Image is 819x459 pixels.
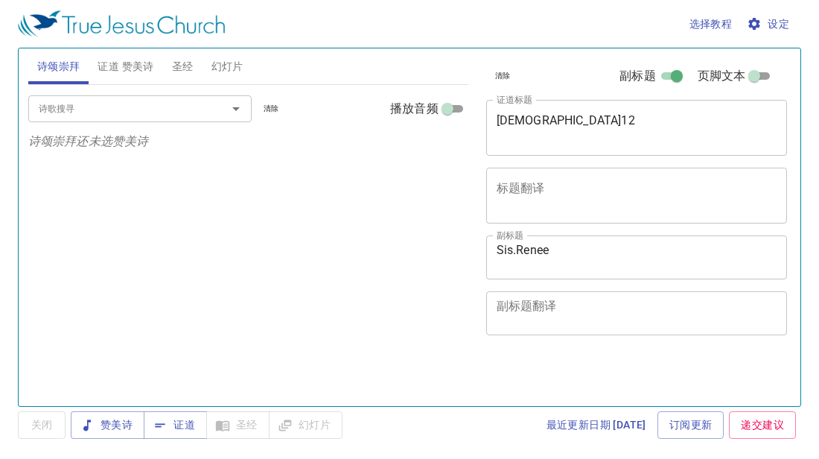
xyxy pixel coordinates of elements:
[729,411,796,439] a: 递交建议
[28,134,149,148] i: 诗颂崇拜还未选赞美诗
[18,10,225,37] img: True Jesus Church
[497,243,777,271] textarea: Sis.Renee
[71,411,144,439] button: 赞美诗
[657,411,724,439] a: 订阅更新
[144,411,207,439] button: 证道
[226,98,246,119] button: Open
[541,411,652,439] a: 最近更新日期 [DATE]
[264,102,279,115] span: 清除
[37,57,80,76] span: 诗颂崇拜
[546,416,646,434] span: 最近更新日期 [DATE]
[495,69,511,83] span: 清除
[619,67,655,85] span: 副标题
[255,100,288,118] button: 清除
[98,57,153,76] span: 证道 赞美诗
[172,57,194,76] span: 圣经
[497,113,777,142] textarea: [DEMOGRAPHIC_DATA]12
[83,416,133,434] span: 赞美诗
[750,15,789,34] span: 设定
[486,67,520,85] button: 清除
[744,10,795,38] button: 设定
[741,416,784,434] span: 递交建议
[683,10,739,38] button: 选择教程
[390,100,439,118] span: 播放音频
[211,57,243,76] span: 幻灯片
[156,416,195,434] span: 证道
[698,67,746,85] span: 页脚文本
[689,15,733,34] span: 选择教程
[669,416,713,434] span: 订阅更新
